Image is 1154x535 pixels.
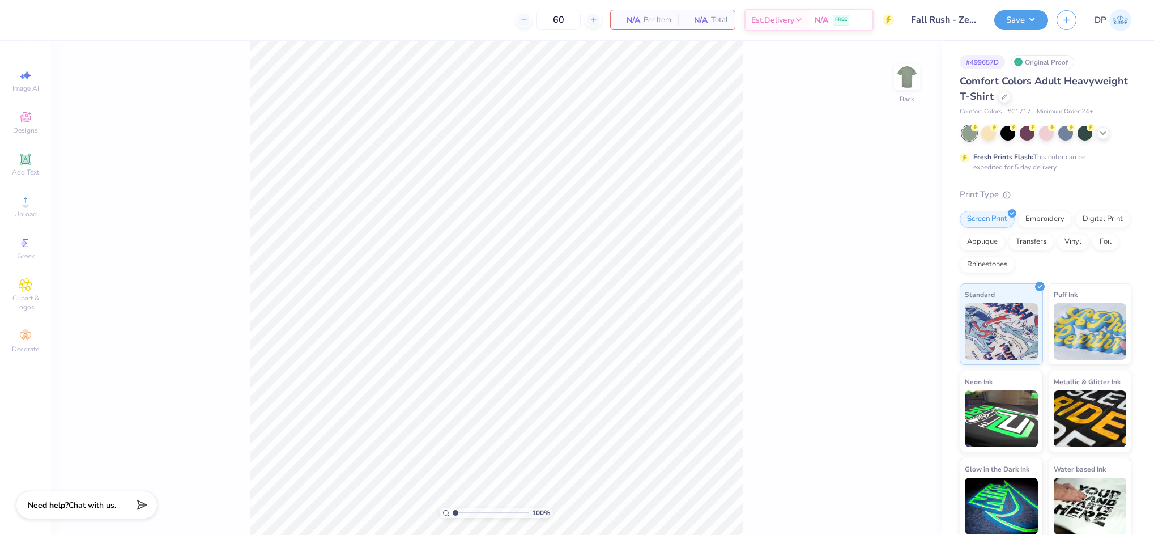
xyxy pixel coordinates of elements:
[618,14,640,26] span: N/A
[900,94,914,104] div: Back
[1054,376,1121,388] span: Metallic & Glitter Ink
[994,10,1048,30] button: Save
[751,14,794,26] span: Est. Delivery
[1011,55,1074,69] div: Original Proof
[532,508,550,518] span: 100 %
[965,288,995,300] span: Standard
[14,210,37,219] span: Upload
[1095,14,1106,27] span: DP
[960,233,1005,250] div: Applique
[965,303,1038,360] img: Standard
[1008,233,1054,250] div: Transfers
[1075,211,1130,228] div: Digital Print
[896,66,918,88] img: Back
[536,10,581,30] input: – –
[973,152,1033,162] strong: Fresh Prints Flash:
[1109,9,1131,31] img: Darlene Padilla
[1092,233,1119,250] div: Foil
[835,16,847,24] span: FREE
[711,14,728,26] span: Total
[1054,303,1127,360] img: Puff Ink
[1054,390,1127,447] img: Metallic & Glitter Ink
[685,14,708,26] span: N/A
[960,188,1131,201] div: Print Type
[17,252,35,261] span: Greek
[1037,107,1093,117] span: Minimum Order: 24 +
[960,74,1128,103] span: Comfort Colors Adult Heavyweight T-Shirt
[902,9,986,31] input: Untitled Design
[960,55,1005,69] div: # 499657D
[965,376,993,388] span: Neon Ink
[815,14,828,26] span: N/A
[12,345,39,354] span: Decorate
[1007,107,1031,117] span: # C1717
[965,478,1038,534] img: Glow in the Dark Ink
[965,463,1029,475] span: Glow in the Dark Ink
[1018,211,1072,228] div: Embroidery
[960,256,1015,273] div: Rhinestones
[6,294,45,312] span: Clipart & logos
[13,126,38,135] span: Designs
[973,152,1113,172] div: This color can be expedited for 5 day delivery.
[644,14,671,26] span: Per Item
[69,500,116,511] span: Chat with us.
[1054,478,1127,534] img: Water based Ink
[960,107,1002,117] span: Comfort Colors
[12,84,39,93] span: Image AI
[965,390,1038,447] img: Neon Ink
[1054,463,1106,475] span: Water based Ink
[1057,233,1089,250] div: Vinyl
[28,500,69,511] strong: Need help?
[12,168,39,177] span: Add Text
[1095,9,1131,31] a: DP
[960,211,1015,228] div: Screen Print
[1054,288,1078,300] span: Puff Ink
